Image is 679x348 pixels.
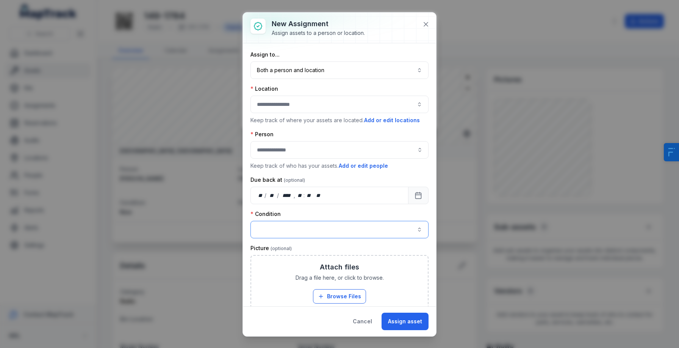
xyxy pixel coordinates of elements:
[320,262,359,272] h3: Attach files
[250,162,429,170] p: Keep track of who has your assets.
[257,192,264,199] div: day,
[296,274,384,282] span: Drag a file here, or click to browse.
[250,176,305,184] label: Due back at
[314,192,323,199] div: am/pm,
[250,210,281,218] label: Condition
[294,192,296,199] div: ,
[250,85,278,93] label: Location
[264,192,267,199] div: /
[305,192,313,199] div: minute,
[313,289,366,304] button: Browse Files
[250,141,429,159] input: assignment-add:person-label
[250,61,429,79] button: Both a person and location
[408,187,429,204] button: Calendar
[364,116,420,124] button: Add or edit locations
[296,192,304,199] div: hour,
[272,29,365,37] div: Assign assets to a person or location.
[382,313,429,330] button: Assign asset
[250,131,274,138] label: Person
[277,192,280,199] div: /
[250,116,429,124] p: Keep track of where your assets are located.
[304,192,305,199] div: :
[346,313,379,330] button: Cancel
[338,162,388,170] button: Add or edit people
[250,51,280,58] label: Assign to...
[272,19,365,29] h3: New assignment
[250,244,292,252] label: Picture
[267,192,277,199] div: month,
[280,192,294,199] div: year,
